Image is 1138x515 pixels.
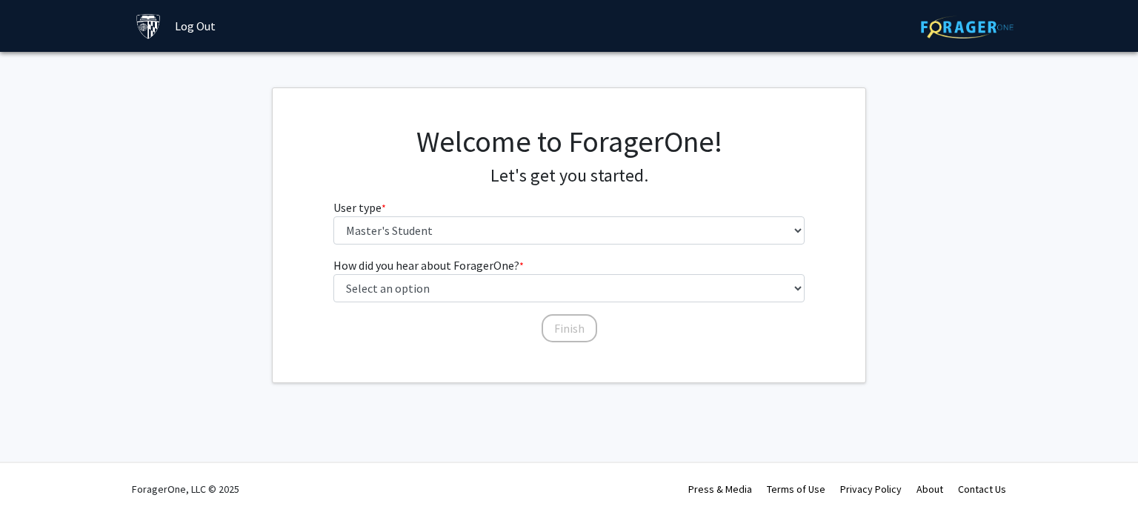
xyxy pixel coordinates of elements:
h4: Let's get you started. [333,165,805,187]
label: User type [333,199,386,216]
button: Finish [542,314,597,342]
label: How did you hear about ForagerOne? [333,256,524,274]
div: ForagerOne, LLC © 2025 [132,463,239,515]
a: Privacy Policy [840,482,902,496]
a: About [916,482,943,496]
img: ForagerOne Logo [921,16,1014,39]
img: Johns Hopkins University Logo [136,13,162,39]
a: Terms of Use [767,482,825,496]
iframe: Chat [11,448,63,504]
h1: Welcome to ForagerOne! [333,124,805,159]
a: Contact Us [958,482,1006,496]
a: Press & Media [688,482,752,496]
